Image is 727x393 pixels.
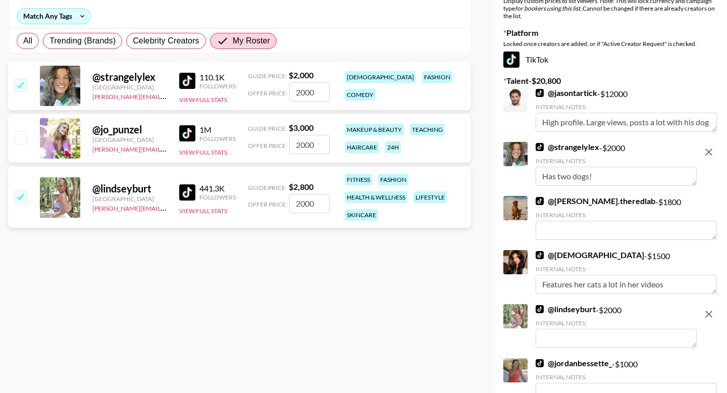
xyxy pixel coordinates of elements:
[503,52,520,68] img: TikTok
[536,211,717,219] div: Internal Notes:
[536,319,697,327] div: Internal Notes:
[345,209,378,221] div: skincare
[199,135,236,142] div: Followers
[503,40,719,47] div: Locked once creators are added, or if "Active Creator Request" is checked.
[536,143,544,151] img: TikTok
[199,82,236,90] div: Followers
[133,35,199,47] span: Celebrity Creators
[345,89,376,101] div: comedy
[536,358,612,368] a: @jordanbessette_
[248,184,287,191] span: Guide Price:
[179,73,195,89] img: TikTok
[536,157,697,165] div: Internal Notes:
[536,167,697,186] textarea: Has two dogs!
[179,207,227,215] button: View Full Stats
[536,265,717,273] div: Internal Notes:
[289,82,330,102] input: 2,000
[503,76,719,86] label: Talent - $ 20,800
[17,9,90,24] div: Match Any Tags
[289,123,314,132] strong: $ 3,000
[345,141,379,153] div: haircare
[199,72,236,82] div: 110.1K
[289,182,314,191] strong: $ 2,800
[248,89,287,97] span: Offer Price:
[699,142,719,162] button: remove
[92,182,167,195] div: @ lindseyburt
[49,35,116,47] span: Trending (Brands)
[536,113,717,132] textarea: High profile. Large views, posts a lot with his dog
[179,149,227,156] button: View Full Stats
[345,124,404,135] div: makeup & beauty
[23,35,32,47] span: All
[503,52,719,68] div: TikTok
[248,201,287,208] span: Offer Price:
[536,304,697,348] div: - $ 2000
[345,191,407,203] div: health & wellness
[536,275,717,294] textarea: Features her cats a lot in her videos
[536,142,697,186] div: - $ 2000
[179,184,195,201] img: TikTok
[179,96,227,104] button: View Full Stats
[199,193,236,201] div: Followers
[345,174,372,185] div: fitness
[536,250,644,260] a: @[DEMOGRAPHIC_DATA]
[92,91,242,101] a: [PERSON_NAME][EMAIL_ADDRESS][DOMAIN_NAME]
[289,194,330,213] input: 2,800
[536,304,596,314] a: @lindseyburt
[92,136,167,143] div: [GEOGRAPHIC_DATA]
[248,125,287,132] span: Guide Price:
[410,124,445,135] div: teaching
[92,71,167,83] div: @ strangelylex
[536,88,597,98] a: @jasontartick
[503,28,719,38] label: Platform
[536,196,655,206] a: @[PERSON_NAME].theredlab
[248,72,287,80] span: Guide Price:
[536,88,717,132] div: - $ 12000
[413,191,447,203] div: lifestyle
[536,89,544,97] img: TikTok
[199,183,236,193] div: 441.3K
[536,373,717,381] div: Internal Notes:
[385,141,401,153] div: 24h
[536,359,544,367] img: TikTok
[248,142,287,150] span: Offer Price:
[378,174,408,185] div: fashion
[536,196,717,240] div: - $ 1800
[536,305,544,313] img: TikTok
[536,197,544,205] img: TikTok
[289,135,330,154] input: 3,000
[199,125,236,135] div: 1M
[536,142,599,152] a: @strangelylex
[92,83,167,91] div: [GEOGRAPHIC_DATA]
[515,5,580,12] em: for bookers using this list
[536,251,544,259] img: TikTok
[92,123,167,136] div: @ jo_punzel
[536,250,717,294] div: - $ 1500
[422,71,452,83] div: fashion
[92,195,167,203] div: [GEOGRAPHIC_DATA]
[179,125,195,141] img: TikTok
[289,70,314,80] strong: $ 2,000
[233,35,270,47] span: My Roster
[92,143,242,153] a: [PERSON_NAME][EMAIL_ADDRESS][DOMAIN_NAME]
[536,103,717,111] div: Internal Notes:
[345,71,416,83] div: [DEMOGRAPHIC_DATA]
[92,203,242,212] a: [PERSON_NAME][EMAIL_ADDRESS][DOMAIN_NAME]
[699,304,719,324] button: remove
